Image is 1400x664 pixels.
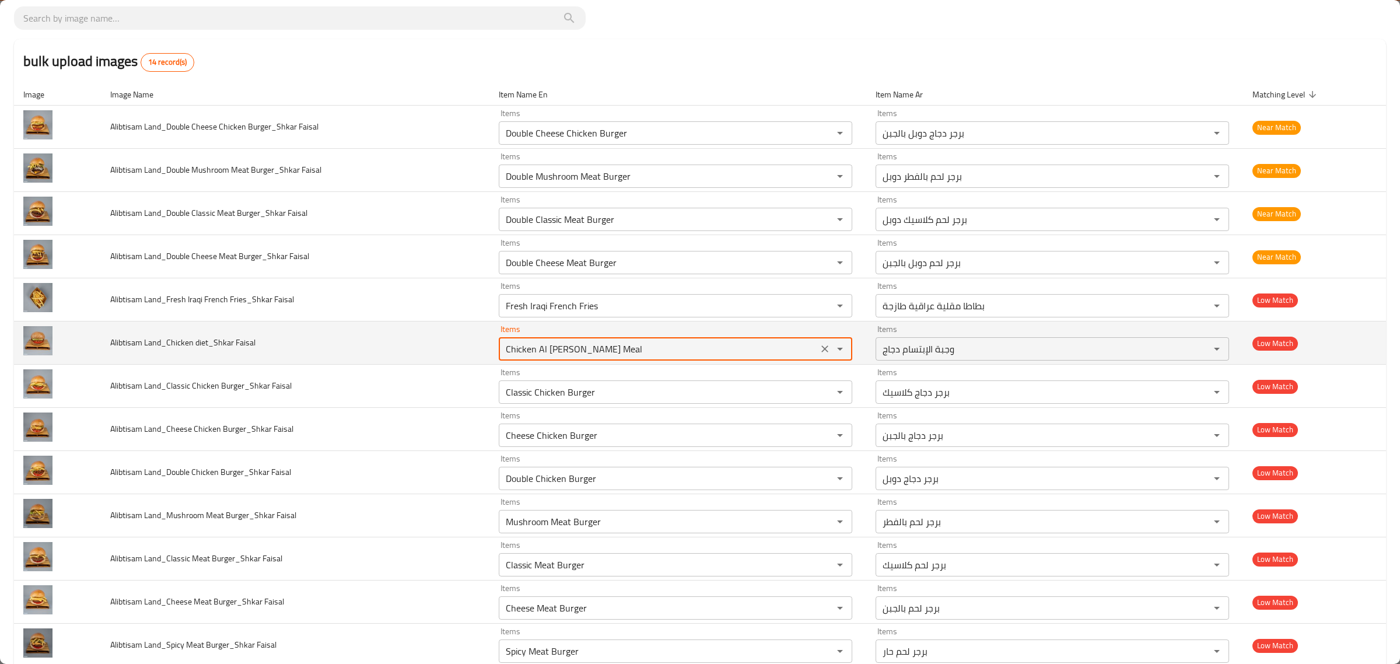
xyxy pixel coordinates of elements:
button: Open [832,643,848,659]
span: 14 record(s) [141,57,194,68]
button: Open [832,513,848,530]
img: Alibtisam Land_Fresh Iraqi French Fries_Shkar Faisal [23,283,52,312]
button: Open [1209,125,1225,141]
div: Total records count [141,53,194,72]
img: Alibtisam Land_Spicy Meat Burger_Shkar Faisal [23,628,52,658]
button: Open [832,600,848,616]
th: Item Name Ar [866,83,1243,106]
button: Open [832,298,848,314]
span: Low Match [1252,293,1298,307]
button: Open [1209,168,1225,184]
span: Low Match [1252,509,1298,523]
span: Low Match [1252,380,1298,393]
img: Alibtisam Land_Double Cheese Chicken Burger_Shkar Faisal [23,110,52,139]
span: Image Name [110,88,169,102]
button: Open [832,470,848,487]
button: Open [1209,384,1225,400]
button: Open [832,341,848,357]
button: Open [1209,341,1225,357]
img: Alibtisam Land_Classic Chicken Burger_Shkar Faisal [23,369,52,399]
button: Open [1209,254,1225,271]
span: Alibtisam Land_Double Chicken Burger_Shkar Faisal [110,464,291,480]
span: Alibtisam Land_Spicy Meat Burger_Shkar Faisal [110,637,276,652]
span: Alibtisam Land_Chicken diet_Shkar Faisal [110,335,256,350]
button: Open [832,557,848,573]
span: Low Match [1252,639,1298,652]
button: Open [1209,298,1225,314]
span: Near Match [1252,250,1301,264]
span: Alibtisam Land_Double Classic Meat Burger_Shkar Faisal [110,205,307,221]
button: Open [832,427,848,443]
span: Low Match [1252,423,1298,436]
button: Clear [817,341,833,357]
img: Alibtisam Land_Cheese Chicken Burger_Shkar Faisal [23,413,52,442]
img: Alibtisam Land_Double Cheese Meat Burger_Shkar Faisal [23,240,52,269]
span: Alibtisam Land_Cheese Meat Burger_Shkar Faisal [110,594,284,609]
span: Alibtisam Land_Classic Chicken Burger_Shkar Faisal [110,378,292,393]
span: Alibtisam Land_Fresh Iraqi French Fries_Shkar Faisal [110,292,294,307]
span: Near Match [1252,207,1301,221]
img: Alibtisam Land_Classic Meat Burger_Shkar Faisal [23,542,52,571]
span: Low Match [1252,466,1298,480]
span: Alibtisam Land_Double Cheese Chicken Burger_Shkar Faisal [110,119,318,134]
button: Open [832,168,848,184]
span: Near Match [1252,164,1301,177]
img: Alibtisam Land_Chicken diet_Shkar Faisal [23,326,52,355]
span: Alibtisam Land_Double Cheese Meat Burger_Shkar Faisal [110,249,309,264]
img: Alibtisam Land_Double Classic Meat Burger_Shkar Faisal [23,197,52,226]
button: Open [832,125,848,141]
input: search [23,9,576,27]
span: Alibtisam Land_Double Mushroom Meat Burger_Shkar Faisal [110,162,321,177]
img: Alibtisam Land_Mushroom Meat Burger_Shkar Faisal [23,499,52,528]
img: Alibtisam Land_Double Chicken Burger_Shkar Faisal [23,456,52,485]
button: Open [1209,211,1225,228]
span: Low Match [1252,337,1298,350]
span: Alibtisam Land_Mushroom Meat Burger_Shkar Faisal [110,508,296,523]
h2: bulk upload images [23,51,194,72]
button: Open [1209,557,1225,573]
span: Alibtisam Land_Classic Meat Burger_Shkar Faisal [110,551,282,566]
span: Matching Level [1252,88,1320,102]
span: Near Match [1252,121,1301,134]
button: Open [832,384,848,400]
button: Open [1209,427,1225,443]
img: Alibtisam Land_Double Mushroom Meat Burger_Shkar Faisal [23,153,52,183]
button: Open [832,211,848,228]
span: Low Match [1252,596,1298,609]
span: Alibtisam Land_Cheese Chicken Burger_Shkar Faisal [110,421,293,436]
span: Low Match [1252,553,1298,566]
button: Open [1209,600,1225,616]
button: Open [832,254,848,271]
button: Open [1209,643,1225,659]
th: Image [14,83,101,106]
button: Open [1209,470,1225,487]
button: Open [1209,513,1225,530]
th: Item Name En [489,83,866,106]
img: Alibtisam Land_Cheese Meat Burger_Shkar Faisal [23,585,52,614]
